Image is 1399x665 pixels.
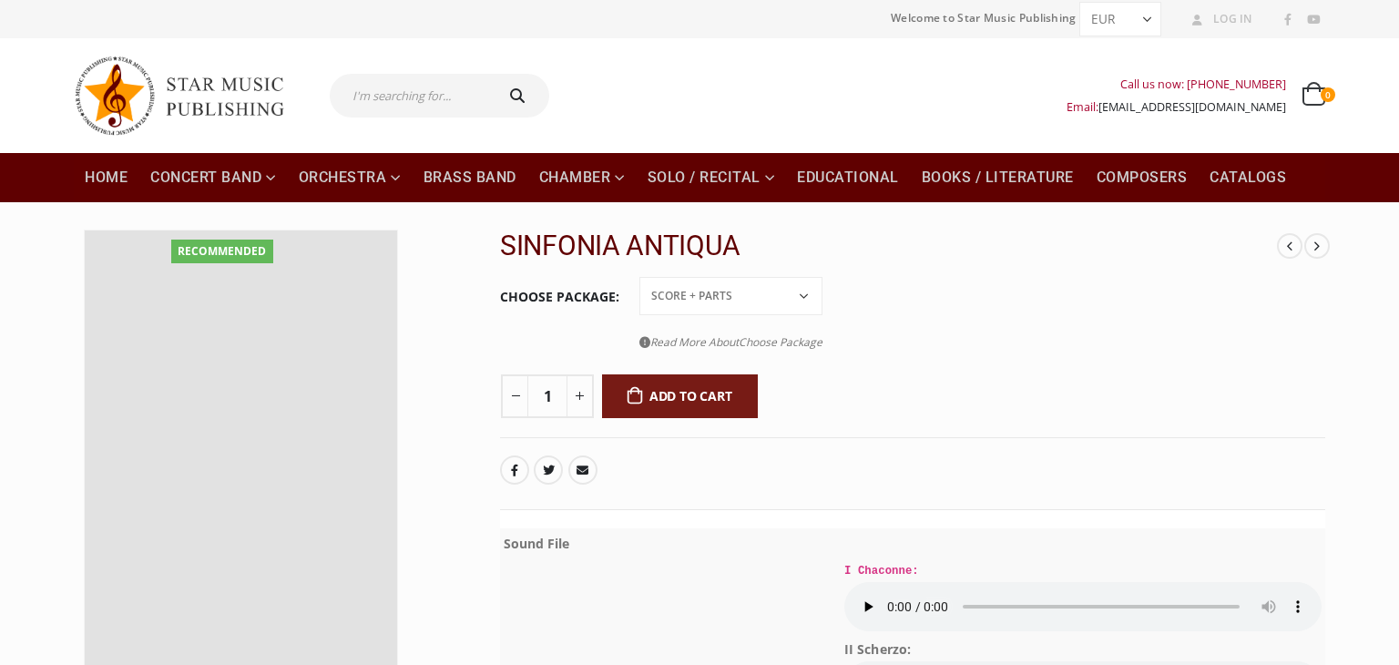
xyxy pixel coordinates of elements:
[500,230,1278,262] h2: SINFONIA ANTIQUA
[637,153,786,202] a: Solo / Recital
[602,374,758,418] button: Add to cart
[568,455,597,485] a: Email
[1067,73,1286,96] div: Call us now: [PHONE_NUMBER]
[844,640,911,658] strong: II Scherzo:
[567,374,594,418] button: +
[534,455,563,485] a: Twitter
[1185,7,1252,31] a: Log In
[1302,8,1325,32] a: Youtube
[911,153,1085,202] a: Books / Literature
[501,374,528,418] button: -
[330,74,491,118] input: I'm searching for...
[1276,8,1300,32] a: Facebook
[844,565,919,578] strong: I Chaconne:
[639,331,822,353] a: Read More AboutChoose Package
[1086,153,1199,202] a: Composers
[413,153,527,202] a: Brass Band
[171,240,273,263] div: Recommended
[139,153,287,202] a: Concert Band
[1098,99,1286,115] a: [EMAIL_ADDRESS][DOMAIN_NAME]
[527,374,567,418] input: Product quantity
[500,455,529,485] a: Facebook
[739,334,822,350] span: Choose Package
[1199,153,1297,202] a: Catalogs
[500,278,619,316] label: Choose Package
[491,74,549,118] button: Search
[891,5,1077,32] span: Welcome to Star Music Publishing
[74,153,138,202] a: Home
[504,535,569,552] b: Sound File
[288,153,412,202] a: Orchestra
[786,153,910,202] a: Educational
[1067,96,1286,118] div: Email:
[1321,87,1335,102] span: 0
[528,153,636,202] a: Chamber
[74,47,301,144] img: Star Music Publishing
